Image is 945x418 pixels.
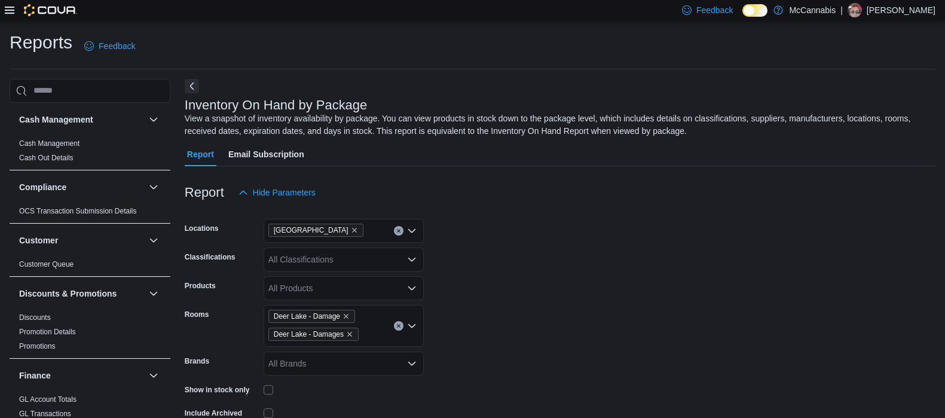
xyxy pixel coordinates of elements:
[867,3,935,17] p: [PERSON_NAME]
[10,310,170,358] div: Discounts & Promotions
[19,114,144,126] button: Cash Management
[10,204,170,223] div: Compliance
[19,328,76,336] a: Promotion Details
[19,234,144,246] button: Customer
[185,356,209,366] label: Brands
[19,342,56,350] a: Promotions
[696,4,733,16] span: Feedback
[407,359,417,368] button: Open list of options
[19,260,74,269] a: Customer Queue
[228,142,304,166] span: Email Subscription
[19,181,144,193] button: Compliance
[19,206,137,216] span: OCS Transaction Submission Details
[19,114,93,126] h3: Cash Management
[19,288,117,300] h3: Discounts & Promotions
[840,3,843,17] p: |
[19,153,74,163] span: Cash Out Details
[268,224,363,237] span: Deer Lake
[407,255,417,264] button: Open list of options
[19,288,144,300] button: Discounts & Promotions
[274,224,348,236] span: [GEOGRAPHIC_DATA]
[253,187,316,199] span: Hide Parameters
[268,328,359,341] span: Deer Lake - Damages
[234,181,320,205] button: Hide Parameters
[19,207,137,215] a: OCS Transaction Submission Details
[146,180,161,194] button: Compliance
[19,260,74,269] span: Customer Queue
[146,233,161,248] button: Customer
[19,341,56,351] span: Promotions
[185,281,216,291] label: Products
[146,286,161,301] button: Discounts & Promotions
[19,313,51,322] a: Discounts
[146,368,161,383] button: Finance
[351,227,358,234] button: Remove Deer Lake from selection in this group
[10,136,170,170] div: Cash Management
[185,310,209,319] label: Rooms
[185,408,242,418] label: Include Archived
[19,154,74,162] a: Cash Out Details
[79,34,140,58] a: Feedback
[19,395,77,404] a: GL Account Totals
[19,139,79,148] a: Cash Management
[10,257,170,276] div: Customer
[10,30,72,54] h1: Reports
[19,410,71,418] a: GL Transactions
[146,112,161,127] button: Cash Management
[19,327,76,337] span: Promotion Details
[394,321,403,331] button: Clear input
[185,185,224,200] h3: Report
[19,370,144,382] button: Finance
[19,370,51,382] h3: Finance
[742,4,767,17] input: Dark Mode
[346,331,353,338] button: Remove Deer Lake - Damages from selection in this group
[19,234,58,246] h3: Customer
[342,313,350,320] button: Remove Deer Lake - Damage from selection in this group
[185,252,236,262] label: Classifications
[407,321,417,331] button: Open list of options
[185,224,219,233] label: Locations
[19,181,66,193] h3: Compliance
[274,328,344,340] span: Deer Lake - Damages
[187,142,214,166] span: Report
[848,3,862,17] div: Krista Brumsey
[789,3,836,17] p: McCannabis
[407,283,417,293] button: Open list of options
[274,310,340,322] span: Deer Lake - Damage
[394,226,403,236] button: Clear input
[24,4,77,16] img: Cova
[407,226,417,236] button: Open list of options
[185,79,199,93] button: Next
[185,112,929,138] div: View a snapshot of inventory availability by package. You can view products in stock down to the ...
[268,310,355,323] span: Deer Lake - Damage
[185,98,368,112] h3: Inventory On Hand by Package
[185,385,250,395] label: Show in stock only
[99,40,135,52] span: Feedback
